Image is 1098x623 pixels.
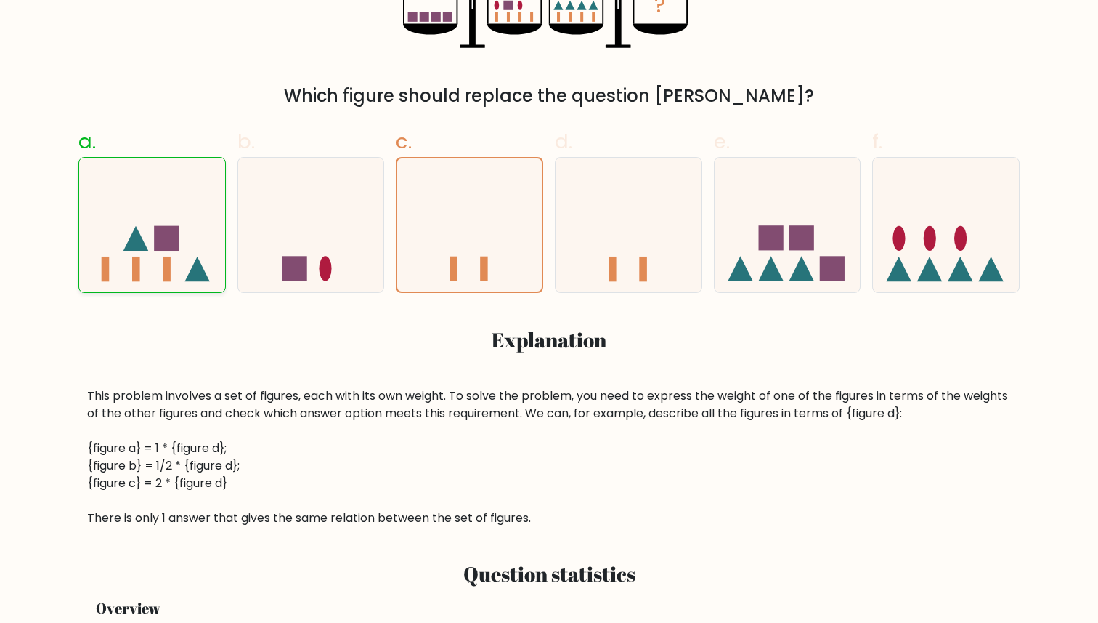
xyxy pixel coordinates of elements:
span: d. [555,127,572,156]
div: This problem involves a set of figures, each with its own weight. To solve the problem, you need ... [87,387,1011,527]
span: e. [714,127,730,156]
div: Which figure should replace the question [PERSON_NAME]? [87,83,1011,109]
span: a. [78,127,96,156]
h3: Explanation [87,328,1011,353]
span: b. [237,127,255,156]
h3: Question statistics [96,562,1002,587]
span: c. [396,127,412,156]
span: Overview [96,598,160,618]
span: f. [872,127,882,156]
